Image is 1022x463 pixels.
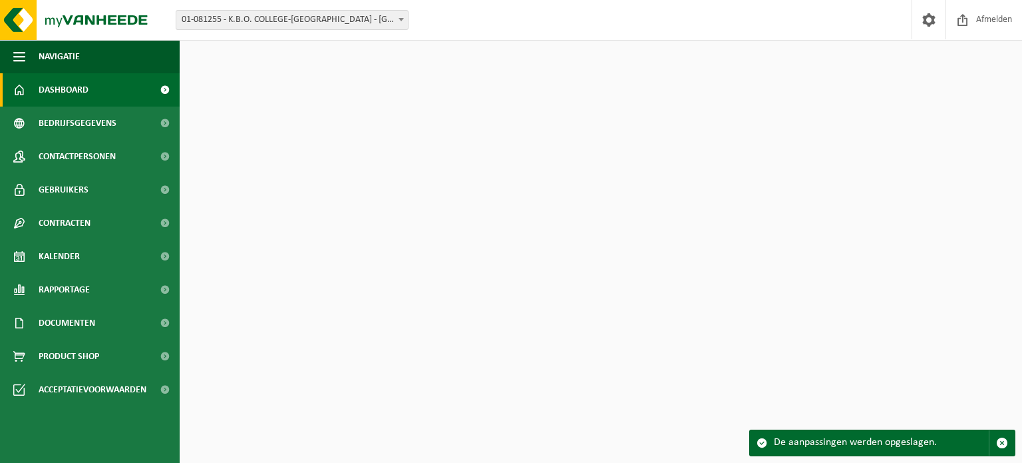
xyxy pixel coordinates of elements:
span: Navigatie [39,40,80,73]
span: 01-081255 - K.B.O. COLLEGE-SLEUTELBOS - OUDENAARDE [176,10,409,30]
span: Product Shop [39,340,99,373]
span: Dashboard [39,73,88,107]
span: Documenten [39,306,95,340]
span: Contracten [39,207,90,240]
span: Rapportage [39,273,90,306]
div: De aanpassingen werden opgeslagen. [774,430,989,456]
span: Kalender [39,240,80,273]
span: Gebruikers [39,173,88,207]
span: 01-081255 - K.B.O. COLLEGE-SLEUTELBOS - OUDENAARDE [176,11,408,29]
span: Bedrijfsgegevens [39,107,116,140]
span: Contactpersonen [39,140,116,173]
span: Acceptatievoorwaarden [39,373,146,406]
